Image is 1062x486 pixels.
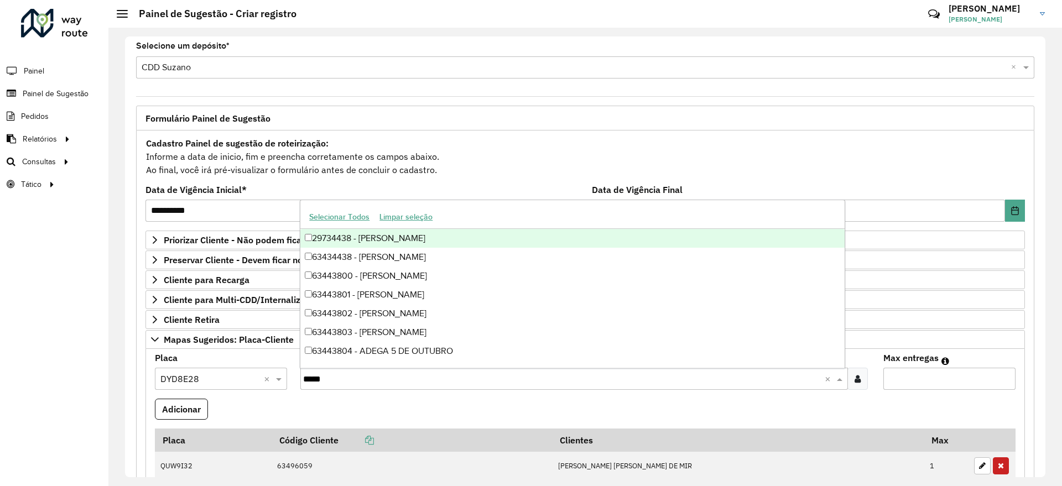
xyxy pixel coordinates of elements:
td: [PERSON_NAME] [PERSON_NAME] DE MIR [552,452,924,480]
td: 1 [924,452,969,480]
th: Clientes [552,428,924,452]
span: Cliente para Multi-CDD/Internalização [164,295,320,304]
span: Painel [24,65,44,77]
button: Limpar seleção [374,208,438,226]
span: Cliente Retira [164,315,220,324]
span: Priorizar Cliente - Não podem ficar no buffer [164,236,345,244]
th: Max [924,428,969,452]
button: Selecionar Todos [304,208,374,226]
a: Contato Rápido [922,2,946,26]
a: Copiar [339,435,374,446]
span: Consultas [22,156,56,168]
div: 63443801 - [PERSON_NAME] [300,285,844,304]
label: Placa [155,351,178,364]
a: Mapas Sugeridos: Placa-Cliente [145,330,1025,349]
span: Formulário Painel de Sugestão [145,114,270,123]
span: Clear all [264,372,273,385]
button: Choose Date [1005,200,1025,222]
ng-dropdown-panel: Options list [300,200,845,368]
a: Priorizar Cliente - Não podem ficar no buffer [145,231,1025,249]
strong: Cadastro Painel de sugestão de roteirização: [146,138,329,149]
a: Preservar Cliente - Devem ficar no buffer, não roteirizar [145,250,1025,269]
h2: Painel de Sugestão - Criar registro [128,8,296,20]
div: 63434438 - [PERSON_NAME] [300,248,844,266]
th: Código Cliente [272,428,552,452]
span: Painel de Sugestão [23,88,88,100]
a: Cliente para Multi-CDD/Internalização [145,290,1025,309]
span: [PERSON_NAME] [949,14,1032,24]
span: Clear all [825,372,834,385]
h3: [PERSON_NAME] [949,3,1032,14]
label: Selecione um depósito [136,39,230,53]
div: 63443800 - [PERSON_NAME] [300,266,844,285]
label: Max entregas [883,351,939,364]
label: Data de Vigência Inicial [145,183,247,196]
td: 63496059 [272,452,552,480]
div: 63443804 - ADEGA 5 DE OUTUBRO [300,342,844,360]
div: 29734438 - [PERSON_NAME] [300,229,844,248]
button: Adicionar [155,399,208,420]
a: Cliente para Recarga [145,270,1025,289]
th: Placa [155,428,272,452]
div: 63443805 - ULTIMA DOSE [300,360,844,379]
span: Cliente para Recarga [164,275,249,284]
label: Data de Vigência Final [592,183,683,196]
a: Cliente Retira [145,310,1025,329]
div: 63443802 - [PERSON_NAME] [300,304,844,323]
div: Informe a data de inicio, fim e preencha corretamente os campos abaixo. Ao final, você irá pré-vi... [145,136,1025,177]
span: Tático [21,179,41,190]
span: Relatórios [23,133,57,145]
em: Máximo de clientes que serão colocados na mesma rota com os clientes informados [941,357,949,365]
td: QUW9I32 [155,452,272,480]
span: Mapas Sugeridos: Placa-Cliente [164,335,294,344]
div: 63443803 - [PERSON_NAME] [300,323,844,342]
span: Preservar Cliente - Devem ficar no buffer, não roteirizar [164,255,389,264]
span: Clear all [1011,61,1021,74]
span: Pedidos [21,111,49,122]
